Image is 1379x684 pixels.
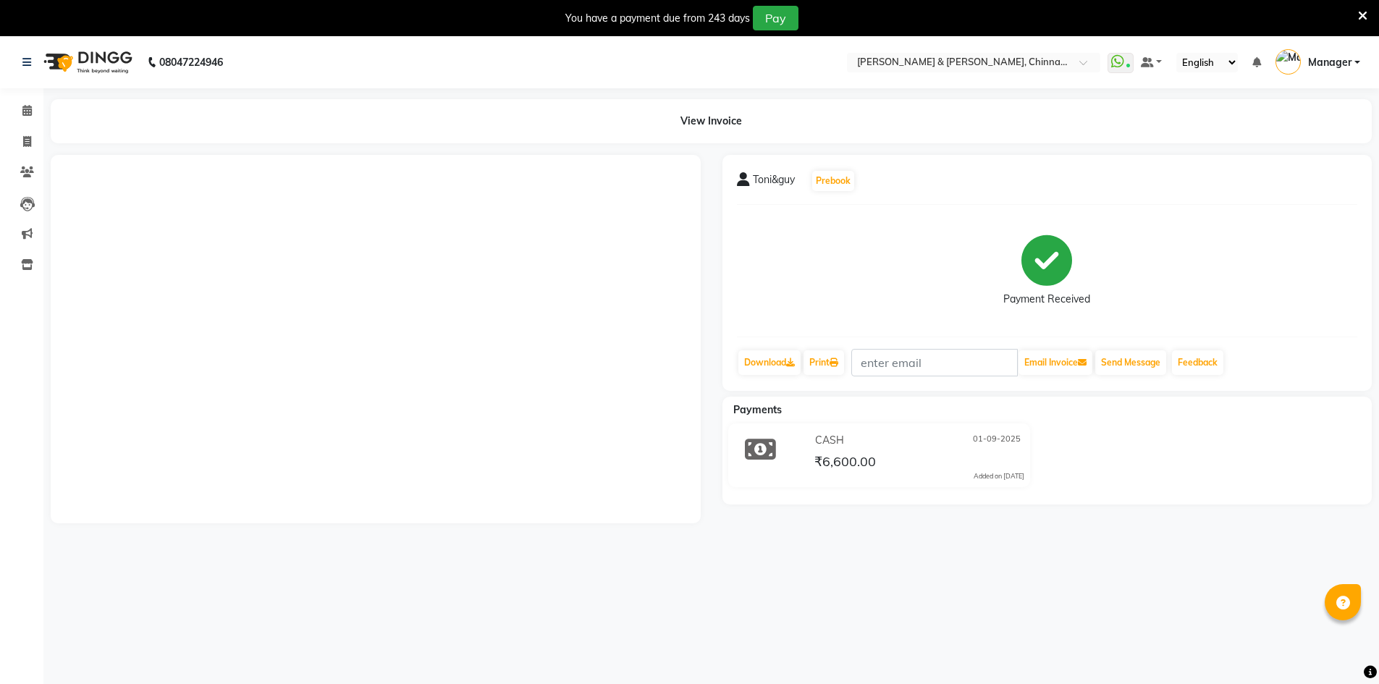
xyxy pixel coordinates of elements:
img: Manager [1275,49,1301,75]
button: Prebook [812,171,854,191]
span: 01-09-2025 [973,433,1021,448]
div: Payment Received [1003,292,1090,307]
div: Added on [DATE] [974,471,1024,481]
a: Print [804,350,844,375]
iframe: chat widget [1318,626,1365,670]
span: ₹6,600.00 [814,453,876,473]
button: Send Message [1095,350,1166,375]
input: enter email [851,349,1018,376]
a: Feedback [1172,350,1223,375]
img: logo [37,42,136,83]
b: 08047224946 [159,42,223,83]
div: You have a payment due from 243 days [565,11,750,26]
div: View Invoice [51,99,1372,143]
span: Toni&guy [753,172,795,193]
span: Payments [733,403,782,416]
button: Email Invoice [1019,350,1092,375]
span: CASH [815,433,844,448]
button: Pay [753,6,798,30]
span: Manager [1308,55,1351,70]
a: Download [738,350,801,375]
